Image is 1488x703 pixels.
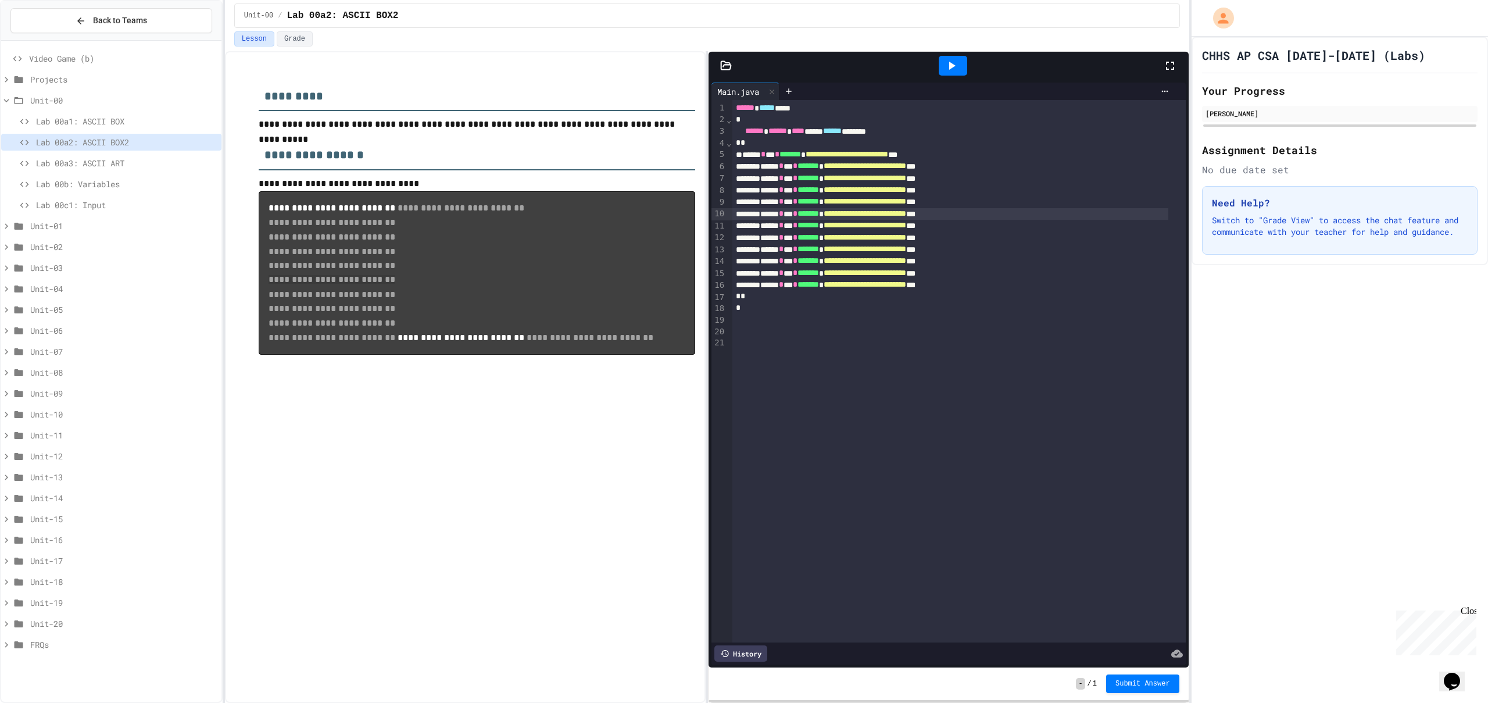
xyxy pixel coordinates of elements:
[244,11,273,20] span: Unit-00
[30,597,217,609] span: Unit-19
[711,268,726,280] div: 15
[711,85,765,98] div: Main.java
[30,429,217,441] span: Unit-11
[714,645,767,662] div: History
[1212,196,1468,210] h3: Need Help?
[278,11,282,20] span: /
[5,5,80,74] div: Chat with us now!Close
[234,31,274,47] button: Lesson
[29,52,217,65] span: Video Game (b)
[30,241,217,253] span: Unit-02
[711,114,726,126] div: 2
[726,115,732,124] span: Fold line
[711,244,726,256] div: 13
[711,315,726,326] div: 19
[30,73,217,85] span: Projects
[30,262,217,274] span: Unit-03
[36,115,217,127] span: Lab 00a1: ASCII BOX
[711,161,726,173] div: 6
[711,337,726,349] div: 21
[1106,675,1179,693] button: Submit Answer
[36,199,217,211] span: Lab 00c1: Input
[30,283,217,295] span: Unit-04
[711,292,726,304] div: 17
[711,173,726,184] div: 7
[711,256,726,267] div: 14
[30,345,217,358] span: Unit-07
[30,304,217,316] span: Unit-05
[30,387,217,399] span: Unit-09
[711,138,726,149] div: 4
[711,280,726,291] div: 16
[30,513,217,525] span: Unit-15
[1439,656,1476,691] iframe: chat widget
[726,138,732,148] span: Fold line
[711,208,726,220] div: 10
[287,9,398,23] span: Lab 00a2: ASCII BOX2
[711,149,726,160] div: 5
[30,492,217,504] span: Unit-14
[1093,679,1097,688] span: 1
[30,471,217,483] span: Unit-13
[36,178,217,190] span: Lab 00b: Variables
[30,366,217,379] span: Unit-08
[1076,678,1085,690] span: -
[1202,163,1478,177] div: No due date set
[277,31,313,47] button: Grade
[30,638,217,651] span: FRQs
[30,555,217,567] span: Unit-17
[711,326,726,338] div: 20
[1201,5,1237,31] div: My Account
[711,303,726,315] div: 18
[30,408,217,420] span: Unit-10
[1202,83,1478,99] h2: Your Progress
[1202,142,1478,158] h2: Assignment Details
[30,450,217,462] span: Unit-12
[30,324,217,337] span: Unit-06
[711,185,726,197] div: 8
[10,8,212,33] button: Back to Teams
[36,136,217,148] span: Lab 00a2: ASCII BOX2
[711,83,779,100] div: Main.java
[1115,679,1170,688] span: Submit Answer
[36,157,217,169] span: Lab 00a3: ASCII ART
[93,15,147,27] span: Back to Teams
[30,220,217,232] span: Unit-01
[30,534,217,546] span: Unit-16
[711,197,726,208] div: 9
[711,102,726,114] div: 1
[711,126,726,137] div: 3
[30,576,217,588] span: Unit-18
[1206,108,1474,119] div: [PERSON_NAME]
[30,94,217,106] span: Unit-00
[1202,47,1425,63] h1: CHHS AP CSA [DATE]-[DATE] (Labs)
[1212,215,1468,238] p: Switch to "Grade View" to access the chat feature and communicate with your teacher for help and ...
[30,618,217,630] span: Unit-20
[711,232,726,244] div: 12
[711,220,726,232] div: 11
[1088,679,1092,688] span: /
[1392,606,1476,655] iframe: chat widget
